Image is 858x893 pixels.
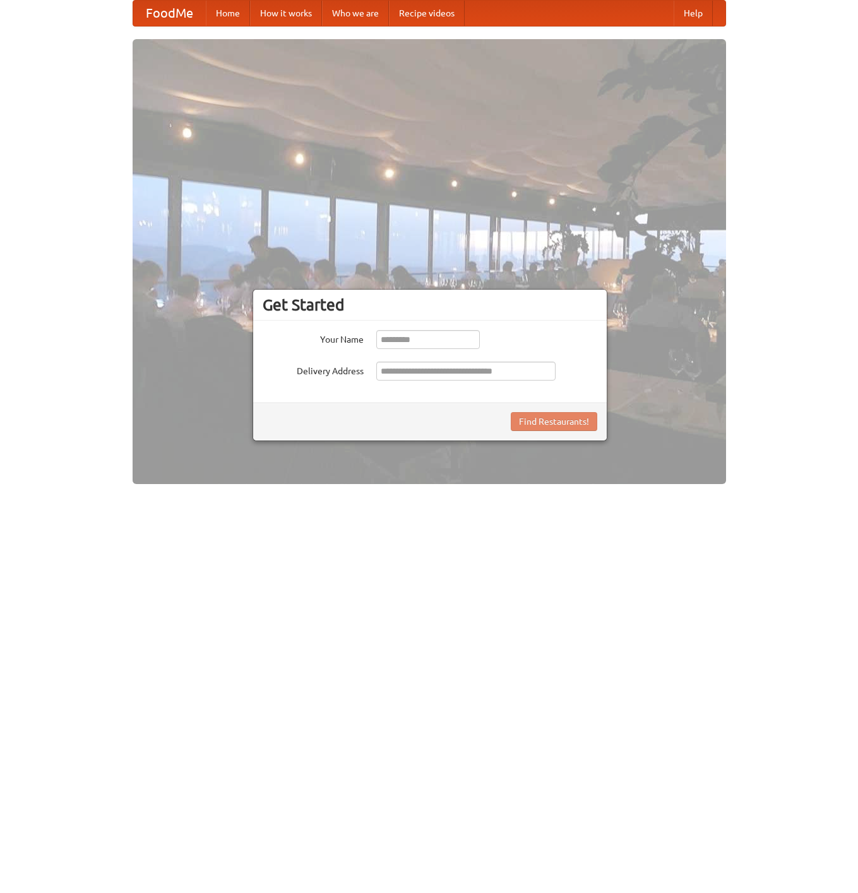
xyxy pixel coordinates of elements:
[250,1,322,26] a: How it works
[206,1,250,26] a: Home
[322,1,389,26] a: Who we are
[133,1,206,26] a: FoodMe
[263,295,597,314] h3: Get Started
[263,362,364,377] label: Delivery Address
[511,412,597,431] button: Find Restaurants!
[263,330,364,346] label: Your Name
[674,1,713,26] a: Help
[389,1,465,26] a: Recipe videos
